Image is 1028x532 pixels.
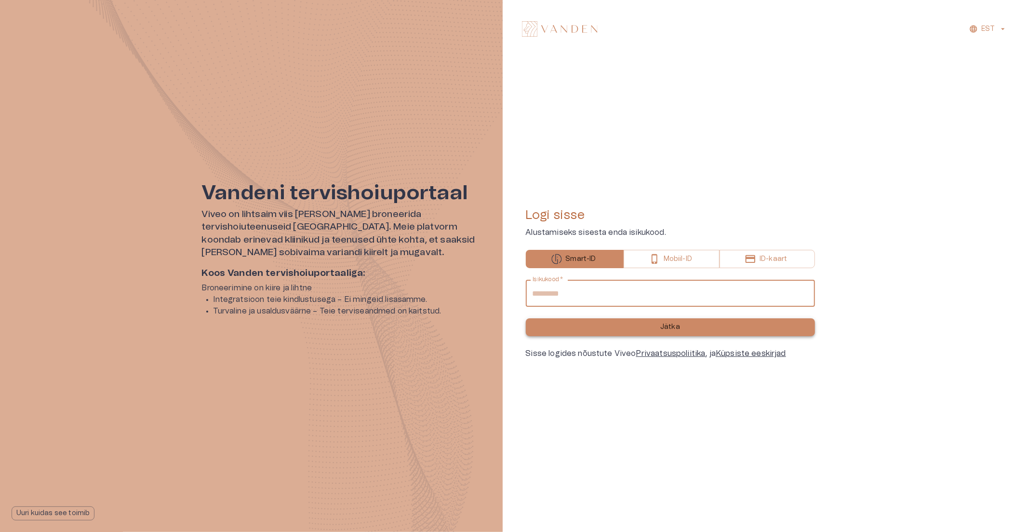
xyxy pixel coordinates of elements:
a: Privaatsuspoliitika [636,350,706,357]
p: Smart-ID [566,254,596,264]
button: ID-kaart [720,250,814,268]
p: Mobiil-ID [664,254,692,264]
p: EST [982,24,995,34]
a: Küpsiste eeskirjad [716,350,786,357]
div: Sisse logides nõustute Viveo , ja [526,348,815,359]
button: EST [968,22,1009,36]
h4: Logi sisse [526,207,815,223]
button: Jätka [526,318,815,336]
p: Jätka [660,322,680,332]
button: Smart-ID [526,250,624,268]
button: Mobiil-ID [624,250,720,268]
p: Uuri kuidas see toimib [16,508,90,518]
label: Isikukood [533,275,563,284]
p: ID-kaart [760,254,787,264]
button: Uuri kuidas see toimib [12,506,94,520]
img: Vanden logo [522,21,598,37]
p: Alustamiseks sisesta enda isikukood. [526,227,815,238]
